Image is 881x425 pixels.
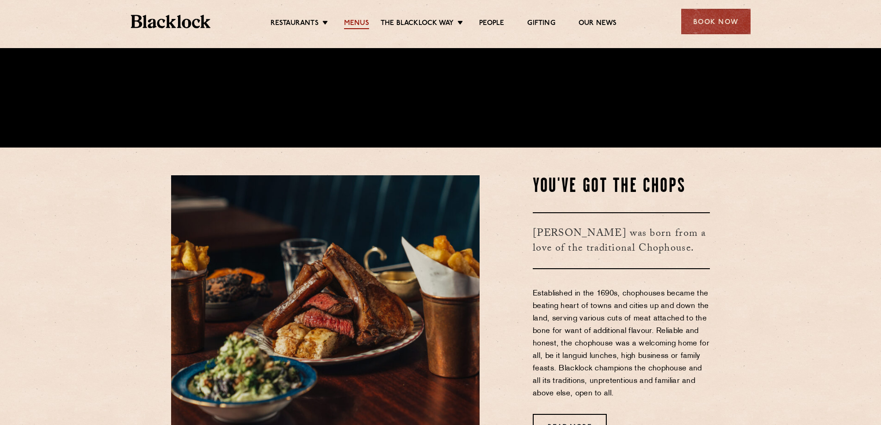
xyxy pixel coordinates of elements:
[527,19,555,29] a: Gifting
[479,19,504,29] a: People
[533,288,710,400] p: Established in the 1690s, chophouses became the beating heart of towns and cities up and down the...
[533,212,710,269] h3: [PERSON_NAME] was born from a love of the traditional Chophouse.
[579,19,617,29] a: Our News
[681,9,751,34] div: Book Now
[344,19,369,29] a: Menus
[131,15,211,28] img: BL_Textured_Logo-footer-cropped.svg
[381,19,454,29] a: The Blacklock Way
[271,19,319,29] a: Restaurants
[533,175,710,198] h2: You've Got The Chops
